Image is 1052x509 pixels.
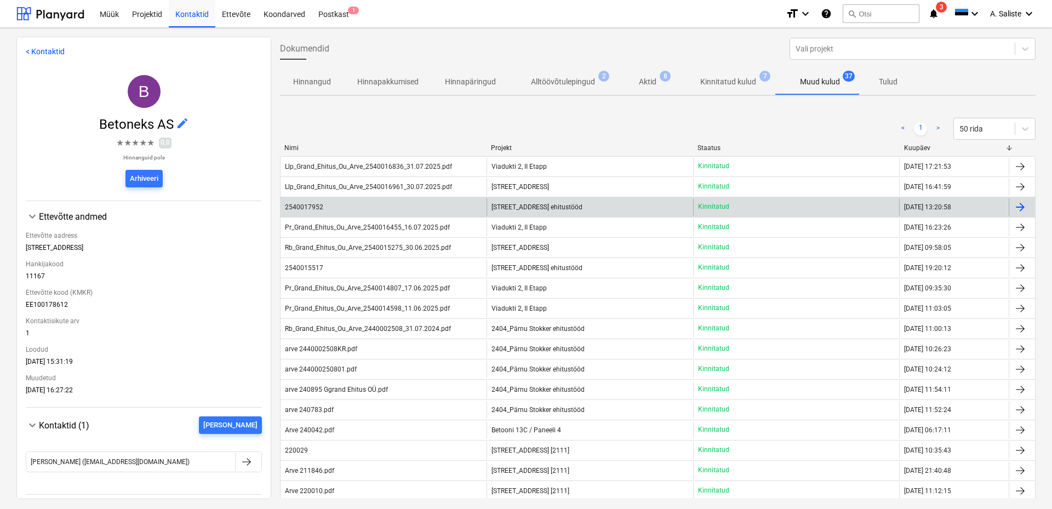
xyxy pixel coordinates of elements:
div: arve 240783.pdf [285,406,334,414]
div: [DATE] 11:03:05 [904,305,951,312]
div: Staatus [697,144,895,152]
p: Kinnitatud [698,425,729,434]
p: Aktid [639,76,656,88]
div: Arhiveeri [130,173,158,185]
div: [DATE] 16:41:59 [904,183,951,191]
iframe: Chat Widget [997,456,1052,509]
div: [DATE] 11:12:15 [904,487,951,495]
p: Kinnitatud [698,202,729,211]
div: Ettevõtte andmed [39,211,262,222]
div: Rb_Grand_Ehitus_Ou_Arve_2540015275_30.06.2025.pdf [285,244,451,251]
div: [DATE] 19:20:12 [904,264,951,272]
div: [DATE] 11:54:11 [904,386,951,393]
div: Kontaktid (1)[PERSON_NAME] [26,416,262,434]
span: Betoneks AS [99,117,176,132]
div: [DATE] 06:17:11 [904,426,951,434]
span: Viadukti 2, II Etapp [491,224,547,231]
div: Muudetud [26,370,262,386]
span: 37 [843,71,855,82]
p: Hinnanguid pole [116,154,171,161]
div: Ettevõtte aadress [26,227,262,244]
span: Betooni 13C / Paneeli 4 [491,426,561,434]
i: keyboard_arrow_down [799,7,812,20]
p: Alltöövõtulepingud [531,76,595,88]
p: Kinnitatud [698,364,729,374]
i: keyboard_arrow_down [968,7,981,20]
p: Kinnitatud [698,263,729,272]
p: Hinnapäringud [445,76,496,88]
div: [DATE] 21:40:48 [904,467,951,474]
span: Dokumendid [280,42,329,55]
div: Llp_Grand_Ehitus_Ou_Arve_2540016836_31.07.2025.pdf [285,163,452,170]
div: Pr_Grand_Ehitus_Ou_Arve_2540016455_16.07.2025.pdf [285,224,450,231]
div: [DATE] 10:35:43 [904,447,951,454]
div: [DATE] 16:23:26 [904,224,951,231]
span: Narva mnt 120 [491,183,549,191]
i: notifications [928,7,939,20]
p: Kinnitatud [698,405,729,414]
div: [PERSON_NAME] [203,419,258,432]
div: [DATE] 13:20:58 [904,203,951,211]
div: Kontaktisikute arv [26,313,262,329]
span: ★ [147,136,155,150]
div: Ettevõtte andmed [26,223,262,398]
div: 11167 [26,272,262,284]
div: 220029 [285,447,308,454]
span: keyboard_arrow_down [26,210,39,223]
p: Kinnitatud [698,344,729,353]
p: Hinnapakkumised [357,76,419,88]
div: [STREET_ADDRESS] [26,244,262,256]
p: Kinnitatud [698,445,729,455]
span: 2 [598,71,609,82]
i: format_size [786,7,799,20]
div: [DATE] 09:35:30 [904,284,951,292]
p: Kinnitatud [698,182,729,191]
button: Arhiveeri [125,170,163,187]
div: 2540017952 [285,203,323,211]
a: < Kontaktid [26,47,65,56]
span: 2111 Paldiski Lõuna 6B RRK [2111] [491,487,569,495]
a: Next page [931,122,945,135]
span: Kontaktid (1) [39,420,89,431]
div: Pr_Grand_Ehitus_Ou_Arve_2540014807_17.06.2025.pdf [285,284,450,292]
div: Hankijakood [26,256,262,272]
div: Rb_Grand_Ehitus_Ou_Arve_2440002508_31.07.2024.pdf [285,325,451,333]
p: Kinnitatud [698,304,729,313]
div: Arve 220010.pdf [285,487,334,495]
span: ★ [116,136,124,150]
span: B [138,82,149,100]
span: 2404_Pärnu Stokker ehitustööd [491,345,585,353]
div: [DATE] 10:24:12 [904,365,951,373]
p: Kinnitatud [698,324,729,333]
span: Viadukti 2, II Etapp [491,284,547,292]
div: arve 2440002508KR.pdf [285,345,357,353]
div: [DATE] 09:58:05 [904,244,951,251]
span: ★ [131,136,139,150]
div: Llp_Grand_Ehitus_Ou_Arve_2540016961_30.07.2025.pdf [285,183,452,191]
button: Otsi [843,4,919,23]
i: Abikeskus [821,7,832,20]
p: Kinnitatud [698,283,729,293]
span: ★ [139,136,147,150]
p: Kinnitatud [698,222,729,232]
span: 2404_Pärnu Stokker ehitustööd [491,386,585,393]
div: Projekt [491,144,689,152]
div: Loodud [26,341,262,358]
span: 2404_Pärnu Stokker ehitustööd [491,365,585,373]
span: 2404_Pärnu Stokker ehitustööd [491,325,585,333]
span: Viadukti 2, II Etapp [491,163,547,170]
div: Ettevõtte andmed [26,210,262,223]
span: Viadukti 2, II Etapp [491,305,547,312]
div: 2540015517 [285,264,323,272]
p: Kinnitatud kulud [700,76,756,88]
div: [DATE] 17:21:53 [904,163,951,170]
div: Pr_Grand_Ehitus_Ou_Arve_2540014598_11.06.2025.pdf [285,305,450,312]
span: Narva mnt 120 [491,244,549,251]
div: [DATE] 11:00:13 [904,325,951,333]
span: A. Saliste [990,9,1021,18]
p: Kinnitatud [698,486,729,495]
div: Arve 240042.pdf [285,426,334,434]
div: [DATE] 11:52:24 [904,406,951,414]
p: Kinnitatud [698,466,729,475]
